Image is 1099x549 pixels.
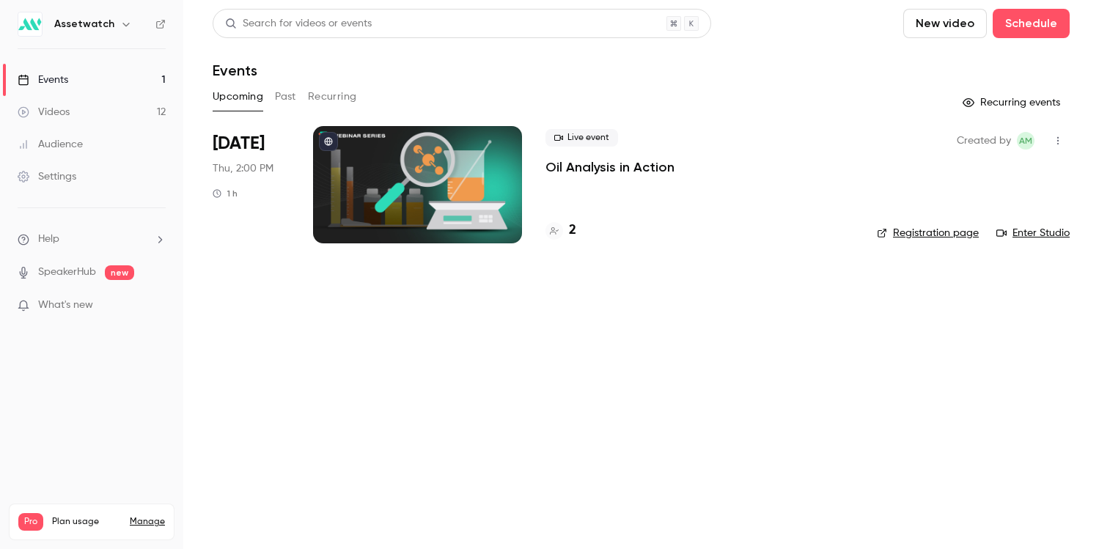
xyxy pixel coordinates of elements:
a: 2 [545,221,576,240]
h6: Assetwatch [54,17,114,32]
div: Audience [18,137,83,152]
span: Live event [545,129,618,147]
a: SpeakerHub [38,265,96,280]
span: Auburn Meadows [1017,132,1034,150]
span: Pro [18,513,43,531]
div: 1 h [213,188,238,199]
button: Upcoming [213,85,263,108]
div: Search for videos or events [225,16,372,32]
button: Schedule [993,9,1070,38]
li: help-dropdown-opener [18,232,166,247]
span: Thu, 2:00 PM [213,161,273,176]
a: Manage [130,516,165,528]
div: Sep 25 Thu, 2:00 PM (America/New York) [213,126,290,243]
span: [DATE] [213,132,265,155]
iframe: Noticeable Trigger [148,299,166,312]
h4: 2 [569,221,576,240]
a: Oil Analysis in Action [545,158,675,176]
a: Registration page [877,226,979,240]
div: Events [18,73,68,87]
button: Past [275,85,296,108]
img: Assetwatch [18,12,42,36]
h1: Events [213,62,257,79]
a: Enter Studio [996,226,1070,240]
span: What's new [38,298,93,313]
button: Recurring events [956,91,1070,114]
div: Videos [18,105,70,119]
div: Settings [18,169,76,184]
button: New video [903,9,987,38]
span: AM [1019,132,1032,150]
button: Recurring [308,85,357,108]
span: Help [38,232,59,247]
span: Created by [957,132,1011,150]
span: Plan usage [52,516,121,528]
span: new [105,265,134,280]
